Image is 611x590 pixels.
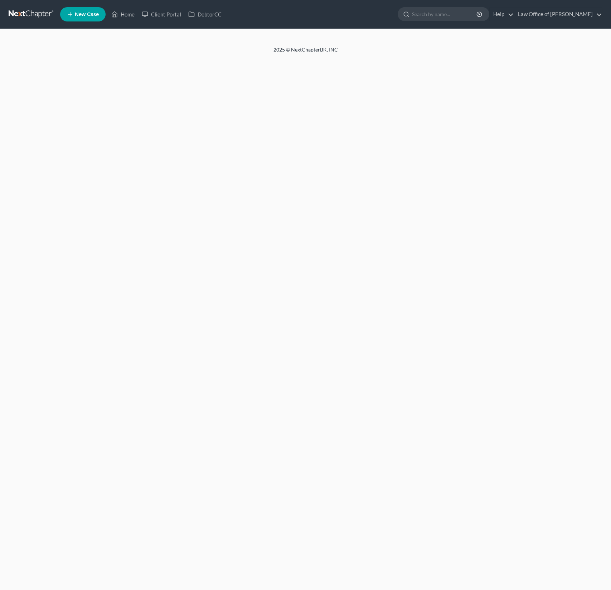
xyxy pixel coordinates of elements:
[514,8,602,21] a: Law Office of [PERSON_NAME]
[102,46,510,59] div: 2025 © NextChapterBK, INC
[108,8,138,21] a: Home
[138,8,185,21] a: Client Portal
[490,8,514,21] a: Help
[185,8,225,21] a: DebtorCC
[75,12,99,17] span: New Case
[412,8,477,21] input: Search by name...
